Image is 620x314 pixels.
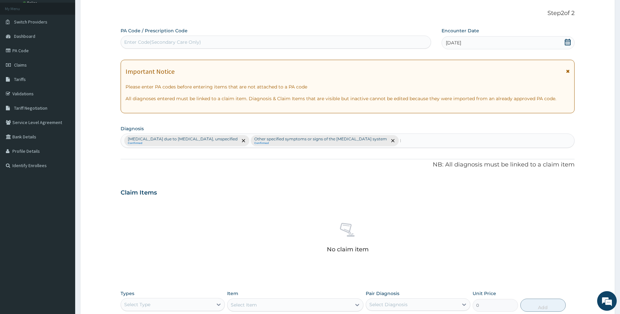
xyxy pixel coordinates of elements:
small: Confirmed [254,142,387,145]
span: Dashboard [14,33,35,39]
label: Types [121,291,134,296]
label: Encounter Date [442,27,479,34]
div: Select Type [124,301,150,308]
label: PA Code / Prescription Code [121,27,188,34]
p: [MEDICAL_DATA] due to [MEDICAL_DATA], unspecified [128,136,238,142]
p: Other specified symptoms or signs of the [MEDICAL_DATA] system [254,136,387,142]
button: Add [520,299,566,312]
p: All diagnoses entered must be linked to a claim item. Diagnosis & Claim Items that are visible bu... [126,95,570,102]
span: remove selection option [241,138,246,144]
span: Tariff Negotiation [14,105,47,111]
p: Step 2 of 2 [121,10,575,17]
div: Chat with us now [34,37,110,45]
span: We're online! [38,82,90,148]
a: Online [23,1,39,5]
label: Item [227,290,238,297]
span: Switch Providers [14,19,47,25]
span: Claims [14,62,27,68]
label: Pair Diagnosis [366,290,399,297]
small: Confirmed [128,142,238,145]
h3: Claim Items [121,189,157,196]
p: No claim item [327,246,369,253]
div: Minimize live chat window [107,3,123,19]
h1: Important Notice [126,68,175,75]
img: d_794563401_company_1708531726252_794563401 [12,33,26,49]
span: remove selection option [390,138,396,144]
p: Please enter PA codes before entering items that are not attached to a PA code [126,84,570,90]
p: NB: All diagnosis must be linked to a claim item [121,161,575,169]
div: Enter Code(Secondary Care Only) [124,39,201,45]
label: Unit Price [473,290,496,297]
div: Select Diagnosis [369,301,408,308]
label: Diagnosis [121,125,144,132]
span: Tariffs [14,76,26,82]
textarea: Type your message and hit 'Enter' [3,178,125,201]
span: [DATE] [446,39,461,46]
